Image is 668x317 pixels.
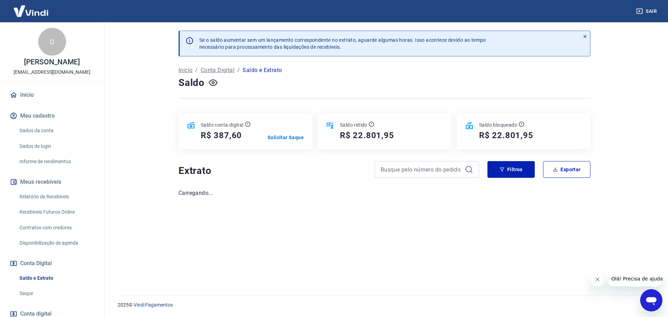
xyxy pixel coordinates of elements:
[487,161,535,178] button: Filtros
[17,124,96,138] a: Dados da conta
[178,76,205,90] h4: Saldo
[8,256,96,271] button: Conta Digital
[38,28,66,56] div: D
[590,272,604,286] iframe: Fechar mensagem
[237,66,240,74] p: /
[178,164,366,178] h4: Extrato
[201,66,234,74] a: Conta Digital
[635,5,660,18] button: Sair
[479,121,517,128] p: Saldo bloqueado
[17,205,96,219] a: Recebíveis Futuros Online
[134,302,173,308] a: Vindi Pagamentos
[640,289,662,311] iframe: Botão para abrir a janela de mensagens
[195,66,198,74] p: /
[201,130,242,141] h5: R$ 387,60
[268,134,304,141] a: Solicitar Saque
[17,286,96,301] a: Saque
[607,271,662,286] iframe: Mensagem da empresa
[17,236,96,250] a: Disponibilização de agenda
[8,87,96,103] a: Início
[242,66,282,74] p: Saldo e Extrato
[178,66,192,74] a: Início
[199,37,486,50] p: Se o saldo aumentar sem um lançamento correspondente no extrato, aguarde algumas horas. Isso acon...
[17,139,96,153] a: Dados de login
[17,190,96,204] a: Relatório de Recebíveis
[17,221,96,235] a: Contratos com credores
[24,58,80,66] p: [PERSON_NAME]
[340,121,367,128] p: Saldo retido
[118,301,651,309] p: 2025 ©
[17,154,96,169] a: Informe de rendimentos
[543,161,590,178] button: Exportar
[479,130,533,141] h5: R$ 22.801,95
[17,271,96,285] a: Saldo e Extrato
[381,164,462,175] input: Busque pelo número do pedido
[8,108,96,124] button: Meu cadastro
[8,174,96,190] button: Meus recebíveis
[340,130,394,141] h5: R$ 22.801,95
[14,69,90,76] p: [EMAIL_ADDRESS][DOMAIN_NAME]
[8,0,54,22] img: Vindi
[201,121,244,128] p: Saldo conta digital
[178,189,590,197] p: Carregando...
[4,5,58,10] span: Olá! Precisa de ajuda?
